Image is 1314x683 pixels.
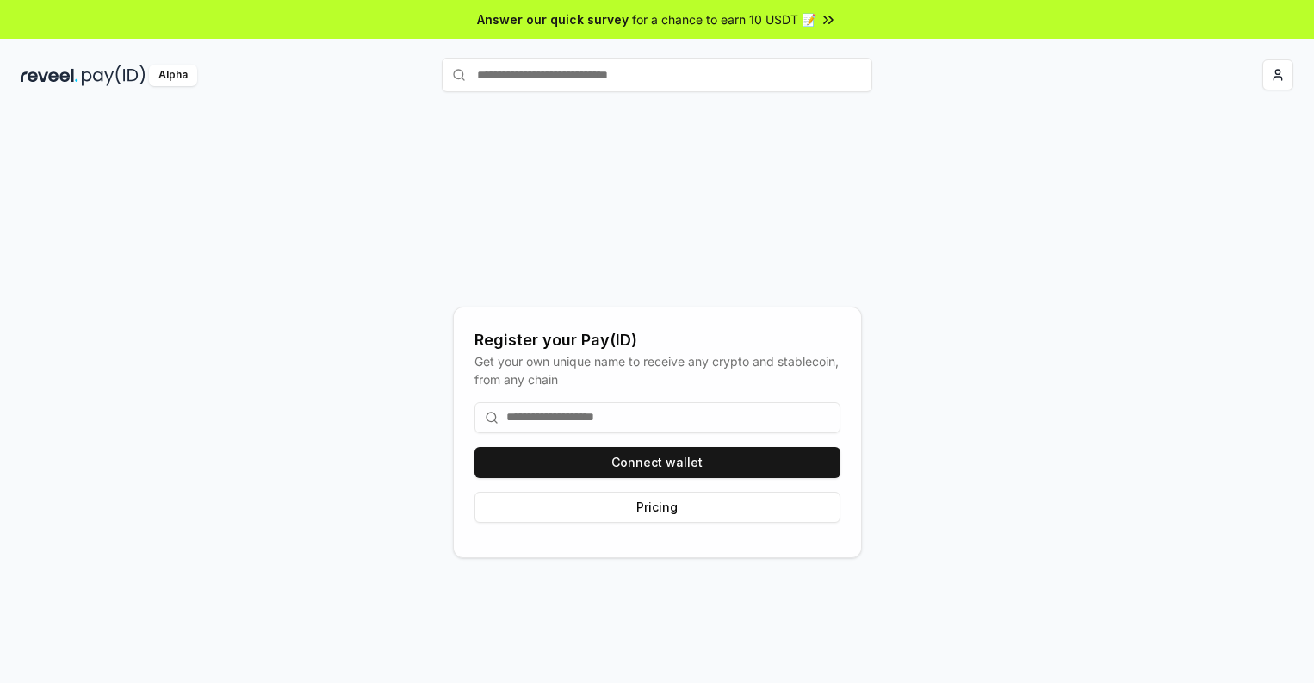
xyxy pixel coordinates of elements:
div: Get your own unique name to receive any crypto and stablecoin, from any chain [474,352,840,388]
img: pay_id [82,65,146,86]
div: Alpha [149,65,197,86]
div: Register your Pay(ID) [474,328,840,352]
span: for a chance to earn 10 USDT 📝 [632,10,816,28]
img: reveel_dark [21,65,78,86]
span: Answer our quick survey [477,10,629,28]
button: Connect wallet [474,447,840,478]
button: Pricing [474,492,840,523]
